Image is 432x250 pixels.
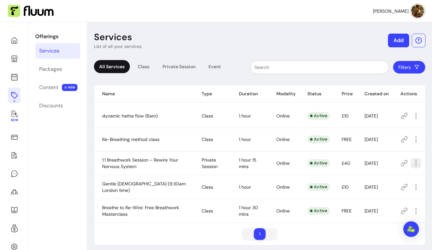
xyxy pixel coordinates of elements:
[102,136,160,142] span: Re-Breathing method class
[35,80,80,95] a: Content NEW
[8,202,21,218] a: Resources
[102,113,158,119] span: dynamic hatha flow (8am)
[373,5,424,18] button: avatar[PERSON_NAME]
[393,85,425,102] th: Actions
[276,113,290,119] span: Online
[8,148,21,163] a: Waivers
[239,136,251,142] span: 1 hour
[342,113,349,119] span: £10
[393,61,425,74] button: Filters
[364,136,378,142] span: [DATE]
[35,43,80,59] a: Services
[373,8,409,14] span: [PERSON_NAME]
[202,113,213,119] span: Class
[231,85,269,102] th: Duration
[39,65,62,73] div: Packages
[35,61,80,77] a: Packages
[132,60,155,73] div: Class
[342,136,352,142] span: FREE
[102,157,178,169] span: 1:1 Breathwork Session – Rewire Your Nervous System
[239,205,258,217] span: 1 hour 30 mins
[357,85,393,102] th: Created on
[411,5,424,18] img: avatar
[403,221,419,237] div: Open Intercom Messenger
[276,136,290,142] span: Online
[94,31,132,43] p: Services
[8,5,54,17] img: Fluum Logo
[307,207,330,215] div: Active
[334,85,357,102] th: Price
[202,184,213,190] span: Class
[276,208,290,214] span: Online
[35,33,80,40] p: Offerings
[8,106,21,127] a: New
[364,184,378,190] span: [DATE]
[8,221,21,236] a: Refer & Earn
[8,87,21,103] a: Offerings
[102,181,186,193] span: Gentle [DEMOGRAPHIC_DATA] (9:30am London time)
[388,34,409,47] button: Add
[307,183,330,191] div: Active
[8,33,21,48] a: Home
[342,208,352,214] span: FREE
[8,184,21,200] a: Clients
[94,85,194,102] th: Name
[342,184,349,190] span: £10
[307,159,330,167] div: Active
[203,60,226,73] div: Event
[202,157,218,169] span: Private Session
[269,85,300,102] th: Modality
[307,135,330,143] div: Active
[62,84,78,91] span: NEW
[276,160,290,166] span: Online
[35,98,80,114] a: Discounts
[8,69,21,85] a: Calendar
[239,157,256,169] span: 1 hour 15 mins
[364,208,378,214] span: [DATE]
[157,60,201,73] div: Private Session
[239,113,251,119] span: 1 hour
[39,47,59,55] div: Services
[202,136,213,142] span: Class
[364,160,378,166] span: [DATE]
[342,160,350,166] span: £40
[8,129,21,145] a: Sales
[307,112,330,120] div: Active
[8,166,21,181] a: My Messages
[255,64,385,70] input: Search
[364,113,378,119] span: [DATE]
[102,205,179,217] span: Breathe to Re-Wire: Free Breathwork Masterclass
[239,225,281,243] nav: pagination navigation
[239,184,251,190] span: 1 hour
[254,228,266,240] li: pagination item 1 active
[39,84,58,91] div: Content
[10,118,18,122] span: New
[39,102,63,110] div: Discounts
[8,51,21,67] a: My Page
[202,208,213,214] span: Class
[94,60,130,73] div: All Services
[300,85,334,102] th: Status
[276,184,290,190] span: Online
[194,85,231,102] th: Type
[94,43,142,50] p: List of all your services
